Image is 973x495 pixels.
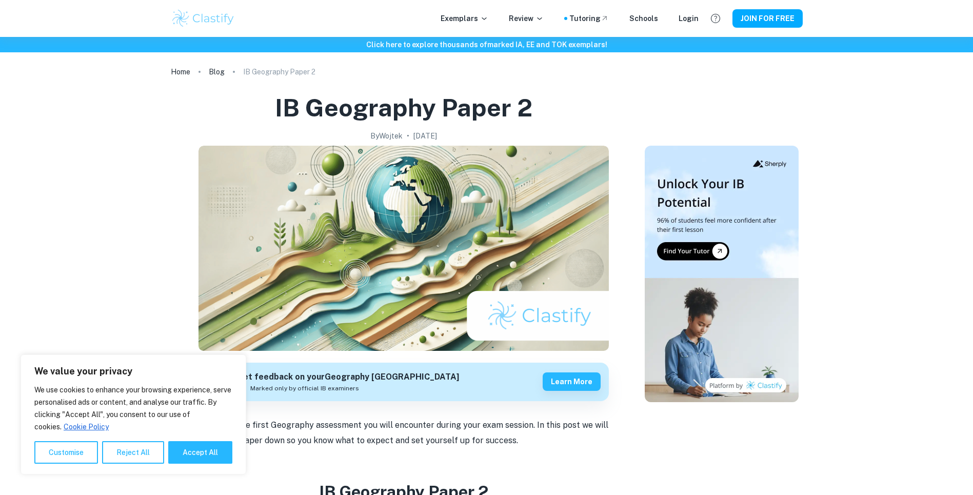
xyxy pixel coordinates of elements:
[413,130,437,142] h2: [DATE]
[171,65,190,79] a: Home
[543,372,601,391] button: Learn more
[168,441,232,464] button: Accept All
[407,130,409,142] p: •
[243,66,315,77] p: IB Geography Paper 2
[198,146,609,351] img: IB Geography Paper 2 cover image
[732,9,803,28] button: JOIN FOR FREE
[250,384,359,393] span: Marked only by official IB examiners
[707,10,724,27] button: Help and Feedback
[629,13,658,24] a: Schools
[198,363,609,401] a: Get feedback on yourGeography [GEOGRAPHIC_DATA]Marked only by official IB examinersLearn more
[679,13,699,24] a: Login
[441,13,488,24] p: Exemplars
[275,91,532,124] h1: IB Geography Paper 2
[645,146,799,402] img: Thumbnail
[63,422,109,431] a: Cookie Policy
[209,65,225,79] a: Blog
[509,13,544,24] p: Review
[34,365,232,378] p: We value your privacy
[198,418,609,449] p: Paper 1 is the first Geography assessment you will encounter during your exam session. In this po...
[34,441,98,464] button: Customise
[21,354,246,474] div: We value your privacy
[102,441,164,464] button: Reject All
[370,130,403,142] h2: By Wojtek
[34,384,232,433] p: We use cookies to enhance your browsing experience, serve personalised ads or content, and analys...
[2,39,971,50] h6: Click here to explore thousands of marked IA, EE and TOK exemplars !
[569,13,609,24] a: Tutoring
[237,371,459,384] h6: Get feedback on your Geography [GEOGRAPHIC_DATA]
[171,8,236,29] img: Clastify logo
